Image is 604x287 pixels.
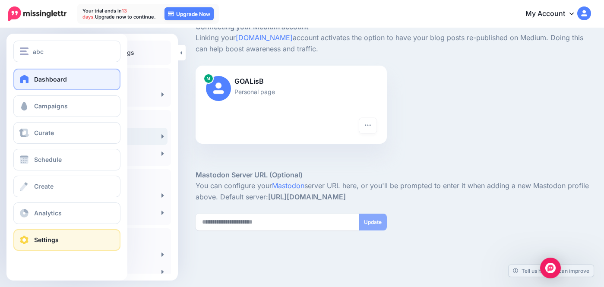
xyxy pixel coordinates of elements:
a: Mastodon [272,181,304,190]
a: Tell us how we can improve [509,265,594,277]
img: user_default_image.png [206,76,231,101]
img: menu.png [20,47,28,55]
span: 13 days. [82,8,127,20]
button: abc [13,41,120,62]
div: Open Intercom Messenger [540,258,561,278]
a: Curate [13,122,120,144]
span: Settings [34,236,59,243]
span: abc [33,47,44,57]
p: Your trial ends in Upgrade now to continue. [82,8,156,20]
p: GOALisB [206,76,376,87]
strong: [URL][DOMAIN_NAME] [268,192,346,201]
img: Missinglettr [8,6,66,21]
a: Create [13,176,120,197]
a: Settings [13,229,120,251]
a: Upgrade Now [164,7,214,20]
span: Dashboard [34,76,67,83]
a: Analytics [13,202,120,224]
a: Dashboard [13,69,120,90]
a: My Account [517,3,591,25]
button: Update [359,214,387,230]
a: Schedule [13,149,120,170]
span: Schedule [34,156,62,163]
span: Analytics [34,209,62,217]
p: You can configure your server URL here, or you'll be prompted to enter it when adding a new Masto... [196,180,591,203]
span: Campaigns [34,102,68,110]
a: [DOMAIN_NAME] [236,33,293,42]
span: Create [34,183,54,190]
p: Linking your account activates the option to have your blog posts re-published on Medium. Doing t... [196,32,591,55]
a: Campaigns [13,95,120,117]
h5: Mastodon Server URL (Optional) [196,170,591,180]
p: Personal page [206,87,376,97]
span: Curate [34,129,54,136]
